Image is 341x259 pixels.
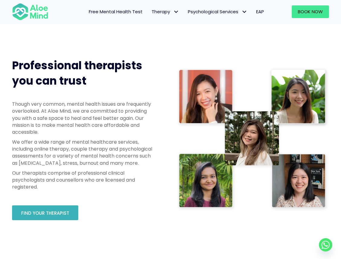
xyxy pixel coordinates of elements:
[177,67,329,211] img: Therapist collage
[12,170,153,191] p: Our therapists comprise of professional clinical psychologists and counsellors who are licensed a...
[12,3,48,21] img: Aloe mind Logo
[12,101,153,136] p: Though very common, mental health issues are frequently overlooked. At Aloe Mind, we are committe...
[147,5,183,18] a: TherapyTherapy: submenu
[84,5,147,18] a: Free Mental Health Test
[240,8,249,16] span: Psychological Services: submenu
[152,8,179,15] span: Therapy
[298,8,323,15] span: Book Now
[89,8,143,15] span: Free Mental Health Test
[183,5,252,18] a: Psychological ServicesPsychological Services: submenu
[256,8,264,15] span: EAP
[54,5,269,18] nav: Menu
[188,8,247,15] span: Psychological Services
[252,5,269,18] a: EAP
[12,139,153,167] p: We offer a wide range of mental healthcare services, including online therapy, couple therapy and...
[292,5,329,18] a: Book Now
[319,238,332,251] a: Whatsapp
[12,205,78,220] a: Find your therapist
[172,8,180,16] span: Therapy: submenu
[21,210,69,216] span: Find your therapist
[12,58,142,88] span: Professional therapists you can trust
